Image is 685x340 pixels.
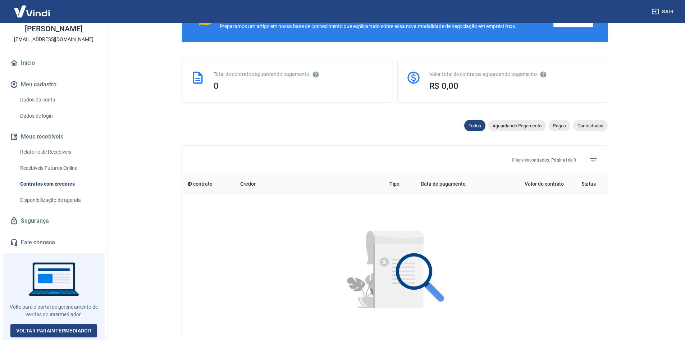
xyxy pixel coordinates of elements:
[220,23,517,30] div: Preparamos um artigo em nossa base de conhecimento que explica tudo sobre essa nova modalidade de...
[488,120,546,131] div: Aguardando Pagamento
[17,193,99,208] a: Disponibilização de agenda
[25,25,82,33] p: [PERSON_NAME]
[17,92,99,107] a: Dados da conta
[17,161,99,176] a: Recebíveis Futuros Online
[549,120,570,131] div: Pagos
[429,81,459,91] span: R$ 0,00
[234,174,383,194] th: Credor
[17,109,99,123] a: Dados de login
[512,157,576,163] p: 0 itens encontrados. Página 1 de 0
[17,177,99,191] a: Contratos com credores
[650,5,676,18] button: Sair
[328,205,461,339] img: Nenhum item encontrado
[9,129,99,145] button: Meus recebíveis
[9,77,99,92] button: Meu cadastro
[17,145,99,159] a: Relatório de Recebíveis
[214,81,383,91] div: 0
[9,213,99,229] a: Segurança
[573,123,608,128] span: Contestados
[182,174,235,194] th: ID contrato
[10,324,97,337] a: Voltar paraIntermediador
[570,174,607,194] th: Status
[9,235,99,250] a: Fale conosco
[573,120,608,131] div: Contestados
[488,123,546,128] span: Aguardando Pagamento
[585,151,602,169] span: Filtros
[415,174,497,194] th: Data de pagamento
[384,174,415,194] th: Tipo
[464,123,485,128] span: Todos
[464,120,485,131] div: Todos
[496,174,570,194] th: Valor do contrato
[549,123,570,128] span: Pagos
[14,36,93,43] p: [EMAIL_ADDRESS][DOMAIN_NAME]
[540,71,547,78] svg: O valor comprometido não se refere a pagamentos pendentes na Vindi e sim como garantia a outras i...
[9,0,55,22] img: Vindi
[312,71,319,78] svg: Esses contratos não se referem à Vindi, mas sim a outras instituições.
[429,71,599,78] div: Valor total de contratos aguardando pagamento
[9,55,99,71] a: Início
[214,71,383,78] div: Total de contratos aguardando pagamento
